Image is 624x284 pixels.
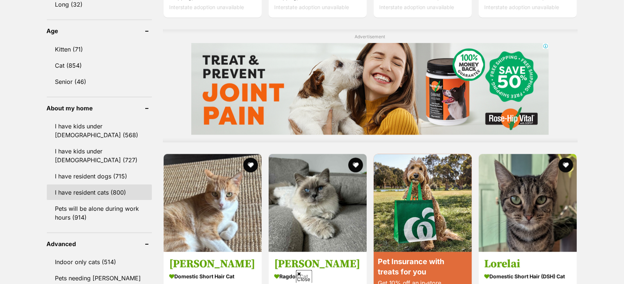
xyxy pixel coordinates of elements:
[169,4,244,10] span: Interstate adoption unavailable
[484,4,559,10] span: Interstate adoption unavailable
[558,158,573,173] button: favourite
[47,185,152,200] a: I have resident cats (800)
[169,271,256,282] strong: Domestic Short Hair Cat
[269,154,367,252] img: Albert - Ragdoll Cat
[47,118,152,143] a: I have kids under [DEMOGRAPHIC_DATA] (568)
[47,168,152,184] a: I have resident dogs (715)
[479,154,577,252] img: Lorelai - Domestic Short Hair (DSH) Cat
[47,74,152,89] a: Senior (46)
[163,29,578,142] div: Advertisement
[484,271,571,282] strong: Domestic Short Hair (DSH) Cat
[274,257,361,271] h3: [PERSON_NAME]
[274,4,349,10] span: Interstate adoption unavailable
[47,105,152,111] header: About my home
[47,58,152,73] a: Cat (854)
[296,270,312,283] span: Close
[47,254,152,270] a: Indoor only cats (514)
[348,158,363,173] button: favourite
[47,201,152,225] a: Pets will be alone during work hours (914)
[484,257,571,271] h3: Lorelai
[169,257,256,271] h3: [PERSON_NAME]
[47,143,152,168] a: I have kids under [DEMOGRAPHIC_DATA] (727)
[47,42,152,57] a: Kitten (71)
[274,271,361,282] strong: Ragdoll Cat
[191,43,549,135] iframe: Advertisement
[379,4,454,10] span: Interstate adoption unavailable
[243,158,258,173] button: favourite
[164,154,262,252] img: Pedro - Domestic Short Hair Cat
[47,241,152,247] header: Advanced
[47,28,152,34] header: Age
